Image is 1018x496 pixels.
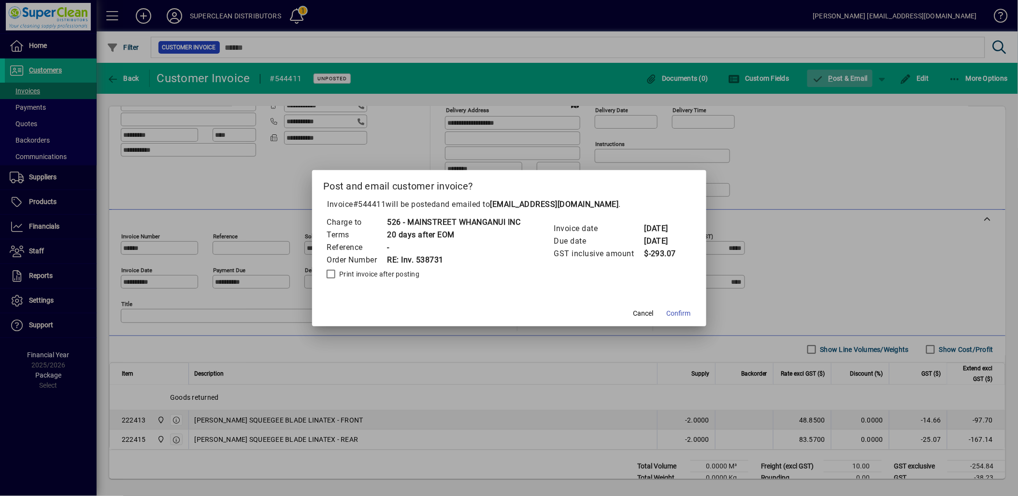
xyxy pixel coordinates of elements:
[327,216,387,229] td: Charge to
[554,235,644,248] td: Due date
[663,305,695,322] button: Confirm
[644,248,683,260] td: $-293.07
[554,248,644,260] td: GST inclusive amount
[387,241,521,254] td: -
[327,229,387,241] td: Terms
[490,200,619,209] b: [EMAIL_ADDRESS][DOMAIN_NAME]
[327,254,387,266] td: Order Number
[327,241,387,254] td: Reference
[628,305,659,322] button: Cancel
[633,308,654,319] span: Cancel
[436,200,619,209] span: and emailed to
[324,199,695,210] p: Invoice will be posted .
[312,170,706,198] h2: Post and email customer invoice?
[644,222,683,235] td: [DATE]
[387,216,521,229] td: 526 - MAINSTREET WHANGANUI INC
[644,235,683,248] td: [DATE]
[387,229,521,241] td: 20 days after EOM
[353,200,386,209] span: #544411
[387,254,521,266] td: RE: Inv. 538731
[554,222,644,235] td: Invoice date
[338,269,420,279] label: Print invoice after posting
[667,308,691,319] span: Confirm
